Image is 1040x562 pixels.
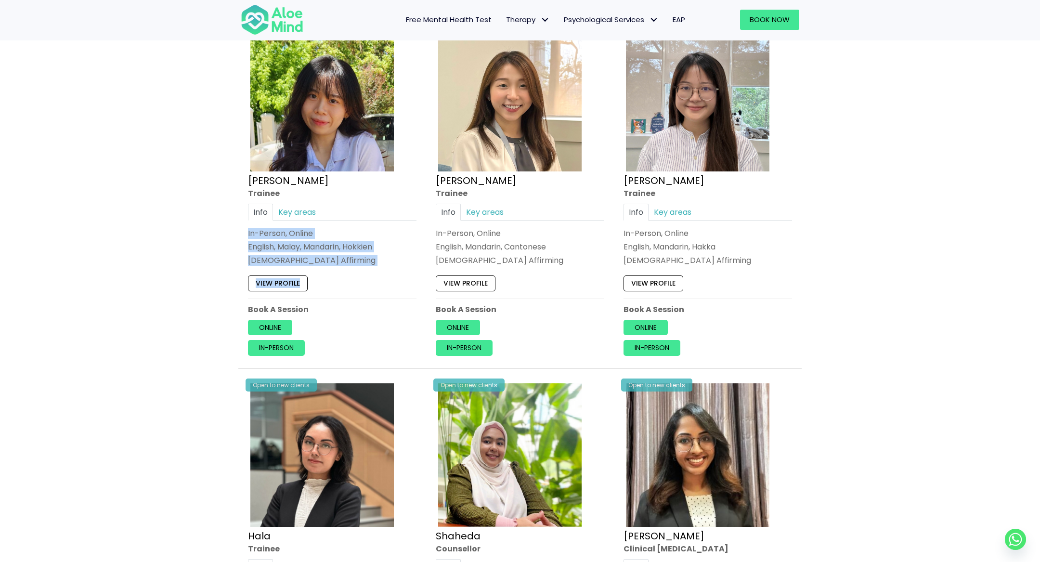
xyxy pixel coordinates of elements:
[248,204,273,221] a: Info
[399,10,499,30] a: Free Mental Health Test
[273,204,321,221] a: Key areas
[624,529,704,542] a: [PERSON_NAME]
[248,241,416,252] p: English, Malay, Mandarin, Hokkien
[624,543,792,554] div: Clinical [MEDICAL_DATA]
[248,304,416,315] p: Book A Session
[250,28,394,171] img: Aloe Mind Profile Pic – Christie Yong Kar Xin
[750,14,790,25] span: Book Now
[1005,529,1026,550] a: Whatsapp
[624,320,668,335] a: Online
[436,304,604,315] p: Book A Session
[436,255,604,266] div: [DEMOGRAPHIC_DATA] Affirming
[436,228,604,239] div: In-Person, Online
[740,10,799,30] a: Book Now
[436,543,604,554] div: Counsellor
[246,379,317,392] div: Open to new clients
[626,383,769,527] img: croped-Anita_Profile-photo-300×300
[621,379,692,392] div: Open to new clients
[557,10,665,30] a: Psychological ServicesPsychological Services: submenu
[564,14,658,25] span: Psychological Services
[626,28,769,171] img: IMG_3049 – Joanne Lee
[624,174,704,187] a: [PERSON_NAME]
[624,255,792,266] div: [DEMOGRAPHIC_DATA] Affirming
[250,383,394,527] img: Hala
[248,340,305,356] a: In-person
[649,204,697,221] a: Key areas
[436,188,604,199] div: Trainee
[241,4,303,36] img: Aloe mind Logo
[248,320,292,335] a: Online
[248,255,416,266] div: [DEMOGRAPHIC_DATA] Affirming
[433,379,505,392] div: Open to new clients
[436,174,517,187] a: [PERSON_NAME]
[461,204,509,221] a: Key areas
[624,188,792,199] div: Trainee
[248,174,329,187] a: [PERSON_NAME]
[538,13,552,27] span: Therapy: submenu
[406,14,492,25] span: Free Mental Health Test
[248,228,416,239] div: In-Person, Online
[624,340,680,356] a: In-person
[624,241,792,252] p: English, Mandarin, Hakka
[665,10,692,30] a: EAP
[506,14,549,25] span: Therapy
[499,10,557,30] a: TherapyTherapy: submenu
[436,241,604,252] p: English, Mandarin, Cantonese
[248,529,271,542] a: Hala
[438,383,582,527] img: Shaheda Counsellor
[248,188,416,199] div: Trainee
[436,276,495,291] a: View profile
[673,14,685,25] span: EAP
[647,13,661,27] span: Psychological Services: submenu
[436,204,461,221] a: Info
[248,543,416,554] div: Trainee
[248,276,308,291] a: View profile
[438,28,582,171] img: IMG_1660 – Tracy Kwah
[624,204,649,221] a: Info
[624,228,792,239] div: In-Person, Online
[436,320,480,335] a: Online
[436,529,481,542] a: Shaheda
[624,276,683,291] a: View profile
[436,340,493,356] a: In-person
[624,304,792,315] p: Book A Session
[316,10,692,30] nav: Menu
